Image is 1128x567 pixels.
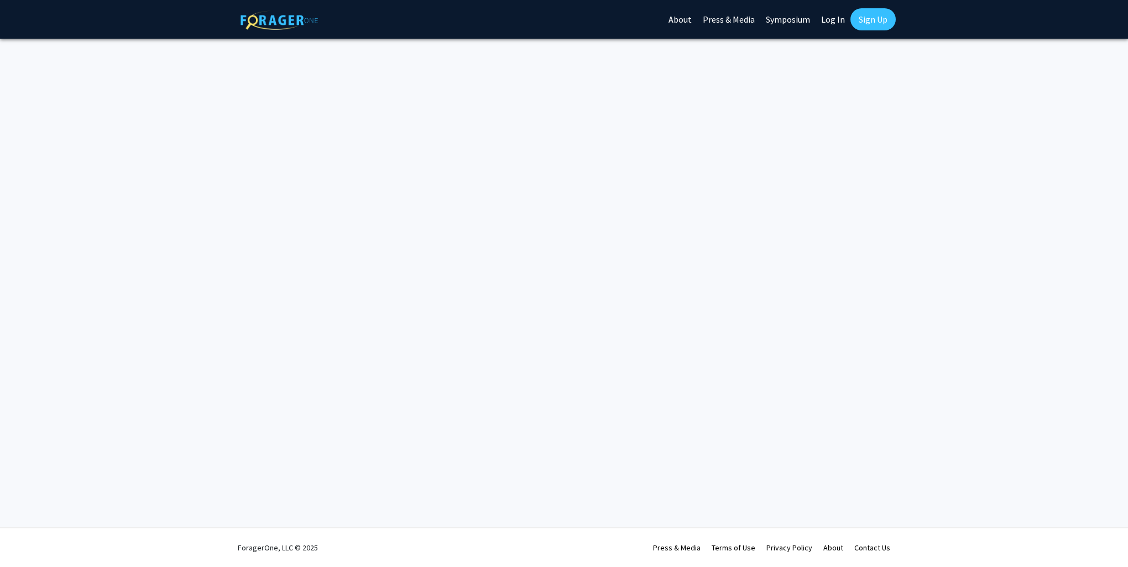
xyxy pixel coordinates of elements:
[653,543,701,553] a: Press & Media
[238,528,318,567] div: ForagerOne, LLC © 2025
[712,543,755,553] a: Terms of Use
[766,543,812,553] a: Privacy Policy
[823,543,843,553] a: About
[854,543,890,553] a: Contact Us
[241,11,318,30] img: ForagerOne Logo
[850,8,896,30] a: Sign Up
